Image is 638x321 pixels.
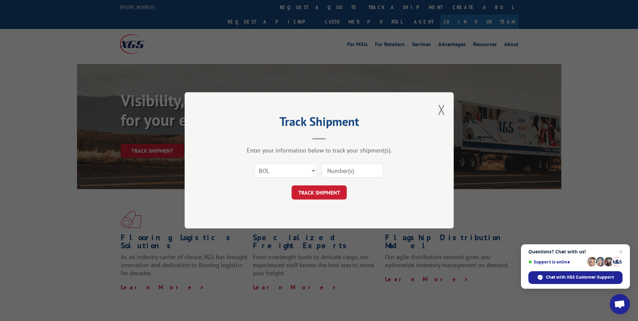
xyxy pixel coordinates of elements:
span: Questions? Chat with us! [528,249,623,254]
button: Close modal [438,101,445,118]
div: Enter your information below to track your shipment(s). [218,147,420,154]
span: Support is online [528,259,585,264]
span: Chat with XGS Customer Support [546,274,614,280]
h2: Track Shipment [218,117,420,130]
div: Chat with XGS Customer Support [528,271,623,284]
div: Open chat [610,294,630,314]
span: Close chat [617,248,625,256]
button: TRACK SHIPMENT [292,186,347,200]
input: Number(s) [322,164,383,178]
